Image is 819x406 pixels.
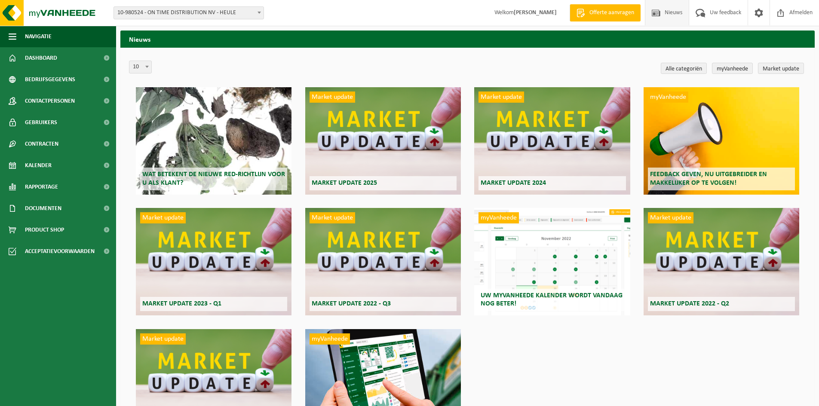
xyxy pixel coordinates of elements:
[661,63,707,74] a: Alle categoriën
[136,87,291,195] a: Wat betekent de nieuwe RED-richtlijn voor u als klant?
[587,9,636,17] span: Offerte aanvragen
[25,112,57,133] span: Gebruikers
[129,61,151,73] span: 10
[25,219,64,241] span: Product Shop
[310,212,355,223] span: Market update
[310,333,350,345] span: myVanheede
[650,300,729,307] span: Market update 2022 - Q2
[25,176,58,198] span: Rapportage
[25,198,61,219] span: Documenten
[650,171,767,186] span: Feedback geven, nu uitgebreider en makkelijker op te volgen!
[114,7,264,19] span: 10-980524 - ON TIME DISTRIBUTION NV - HEULE
[142,300,221,307] span: Market update 2023 - Q1
[481,292,623,307] span: Uw myVanheede kalender wordt vandaag nog beter!
[648,92,688,103] span: myVanheede
[758,63,804,74] a: Market update
[25,47,57,69] span: Dashboard
[136,208,291,315] a: Market update Market update 2023 - Q1
[479,92,524,103] span: Market update
[113,6,264,19] span: 10-980524 - ON TIME DISTRIBUTION NV - HEULE
[305,208,461,315] a: Market update Market update 2022 - Q3
[129,61,152,73] span: 10
[140,212,186,223] span: Market update
[644,87,799,195] a: myVanheede Feedback geven, nu uitgebreider en makkelijker op te volgen!
[25,90,75,112] span: Contactpersonen
[25,133,58,155] span: Contracten
[648,212,693,223] span: Market update
[312,300,391,307] span: Market update 2022 - Q3
[25,155,52,176] span: Kalender
[312,180,377,186] span: Market update 2025
[142,171,285,186] span: Wat betekent de nieuwe RED-richtlijn voor u als klant?
[481,180,546,186] span: Market update 2024
[479,212,519,223] span: myVanheede
[25,26,52,47] span: Navigatie
[712,63,753,74] a: myVanheede
[310,92,355,103] span: Market update
[644,208,799,315] a: Market update Market update 2022 - Q2
[120,31,815,47] h2: Nieuws
[25,241,95,262] span: Acceptatievoorwaarden
[474,87,630,195] a: Market update Market update 2024
[514,9,557,16] strong: [PERSON_NAME]
[140,333,186,345] span: Market update
[570,4,641,21] a: Offerte aanvragen
[25,69,75,90] span: Bedrijfsgegevens
[305,87,461,195] a: Market update Market update 2025
[474,208,630,315] a: myVanheede Uw myVanheede kalender wordt vandaag nog beter!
